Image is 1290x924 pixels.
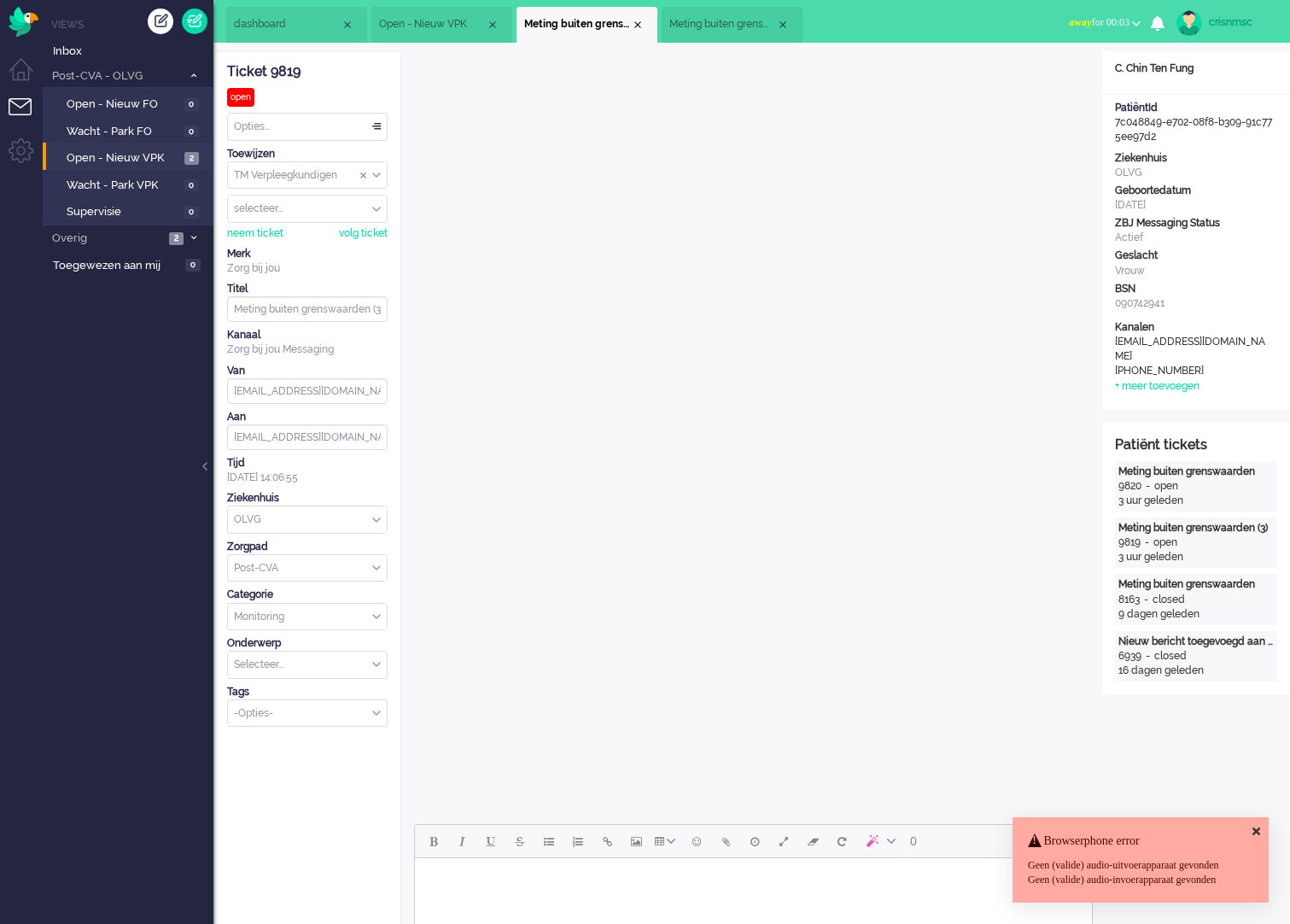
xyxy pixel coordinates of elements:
[227,88,254,107] div: open
[902,827,925,856] button: 0
[1141,479,1154,494] div: -
[1141,649,1154,664] div: -
[9,98,47,137] li: Tickets menu
[50,94,212,113] a: Open - Nieuw FO 0
[669,17,776,32] span: Meting buiten grenswaarden
[1153,593,1185,607] div: closed
[9,58,47,96] li: Dashboard menu
[592,827,622,856] button: Insert/edit link
[1118,521,1274,535] div: Meting buiten grenswaarden (3)
[339,226,388,241] div: volg ticket
[227,247,388,261] div: Merk
[1154,649,1187,664] div: closed
[182,9,207,34] a: Quick Ticket
[1176,10,1202,36] img: avatar
[227,161,388,190] div: Assign Group
[476,827,505,856] button: Underline
[1118,649,1141,664] div: 6939
[227,62,388,82] div: Ticket 9819
[1115,231,1277,245] div: Actief
[227,147,388,161] div: Toewijzen
[50,68,182,85] span: Post-CVA - OLVG
[776,18,790,32] div: Close tab
[184,179,199,192] span: 0
[1115,320,1277,335] div: Kanalen
[1115,296,1277,311] div: 090742941
[50,175,212,194] a: Wacht - Park VPK 0
[1115,379,1200,394] div: + meer toevoegen
[1115,198,1277,213] div: [DATE]
[227,328,388,342] div: Kanaal
[563,827,592,856] button: Numbered list
[67,124,179,140] span: Wacht - Park FO
[50,202,212,220] a: Supervisie 0
[1059,10,1151,35] button: awayfor 00:03
[227,588,388,602] div: Categorie
[1115,184,1277,198] div: Geboortedatum
[226,7,367,43] li: Dashboard
[184,206,199,219] span: 0
[1118,593,1140,607] div: 8163
[1209,14,1273,31] div: crisnmsc
[1118,664,1274,678] div: 16 dagen geleden
[622,827,651,856] button: Insert/edit image
[227,342,388,357] div: Zorg bij jou Messaging
[1118,479,1141,494] div: 9820
[9,7,38,37] img: flow_omnibird.svg
[1153,535,1177,550] div: open
[827,827,856,856] button: Reset content
[1118,550,1274,564] div: 3 uur geleden
[227,195,388,223] div: Assign User
[227,364,388,378] div: Van
[486,18,499,32] div: Close tab
[1115,216,1277,231] div: ZBJ Messaging Status
[1118,577,1274,592] div: Meting buiten grenswaarden
[1115,151,1277,166] div: Ziekenhuis
[769,827,798,856] button: Fullscreen
[9,11,38,24] a: Omnidesk
[50,41,213,60] a: Inbox
[517,7,657,43] li: 9819
[1154,479,1178,494] div: open
[50,231,164,247] span: Overig
[227,540,388,554] div: Zorgpad
[227,456,388,471] div: Tijd
[1028,858,1253,887] div: Geen (valide) audio-uitvoerapparaat gevonden Geen (valide) audio-invoerapparaat gevonden
[50,148,212,167] a: Open - Nieuw VPK 2
[51,17,213,32] li: Views
[148,9,173,34] div: Creëer ticket
[534,827,563,856] button: Bullet list
[185,259,201,272] span: 0
[1140,593,1153,607] div: -
[798,827,827,856] button: Clear formatting
[227,636,388,651] div: Onderwerp
[1118,494,1274,508] div: 3 uur geleden
[1102,61,1290,76] div: C. Chin Ten Fung
[505,827,534,856] button: Strikethrough
[1115,436,1277,455] div: Patiënt tickets
[184,152,199,165] span: 2
[227,226,283,241] div: neem ticket
[67,178,179,194] span: Wacht - Park VPK
[1118,535,1141,550] div: 9819
[67,150,180,167] span: Open - Nieuw VPK
[1118,465,1274,479] div: Meting buiten grenswaarden
[184,98,199,111] span: 0
[1069,16,1129,28] span: for 00:03
[234,17,341,32] span: dashboard
[227,456,388,485] div: [DATE] 14:06:55
[50,121,212,140] a: Wacht - Park FO 0
[1069,16,1092,28] span: away
[740,827,769,856] button: Delay message
[1059,5,1151,43] li: awayfor 00:03
[67,204,179,220] span: Supervisie
[711,827,740,856] button: Add attachment
[1115,101,1277,115] div: PatiëntId
[682,827,711,856] button: Emoticons
[1118,607,1274,622] div: 9 dagen geleden
[9,138,47,177] li: Admin menu
[53,258,180,274] span: Toegewezen aan mij
[184,126,199,138] span: 0
[1028,834,1253,847] h4: Browserphone error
